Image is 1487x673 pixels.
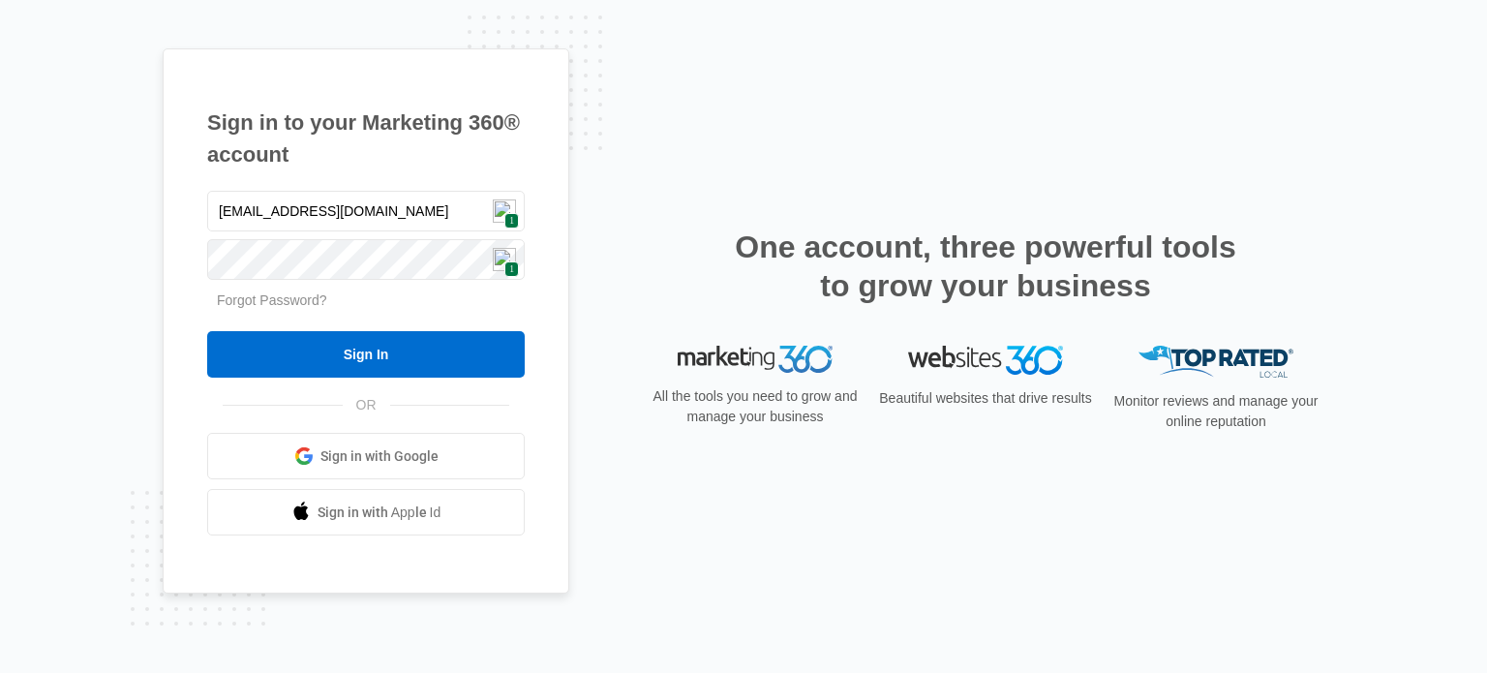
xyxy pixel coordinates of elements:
h2: One account, three powerful tools to grow your business [729,228,1242,305]
img: Top Rated Local [1138,346,1293,378]
a: Sign in with Google [207,433,525,479]
span: 1 [504,261,519,278]
span: Sign in with Apple Id [318,503,441,523]
p: Beautiful websites that drive results [877,388,1094,409]
span: OR [343,395,390,415]
p: Monitor reviews and manage your online reputation [1108,391,1324,432]
a: Forgot Password? [217,292,327,308]
h1: Sign in to your Marketing 360® account [207,107,525,170]
a: Sign in with Apple Id [207,489,525,535]
img: Marketing 360 [678,346,833,373]
img: Websites 360 [908,346,1063,374]
img: npw-badge-icon.svg [493,248,516,271]
span: 1 [504,213,519,229]
input: Email [207,191,525,231]
span: Sign in with Google [320,446,439,467]
img: npw-badge-icon.svg [493,199,516,223]
p: All the tools you need to grow and manage your business [647,386,864,427]
input: Sign In [207,331,525,378]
